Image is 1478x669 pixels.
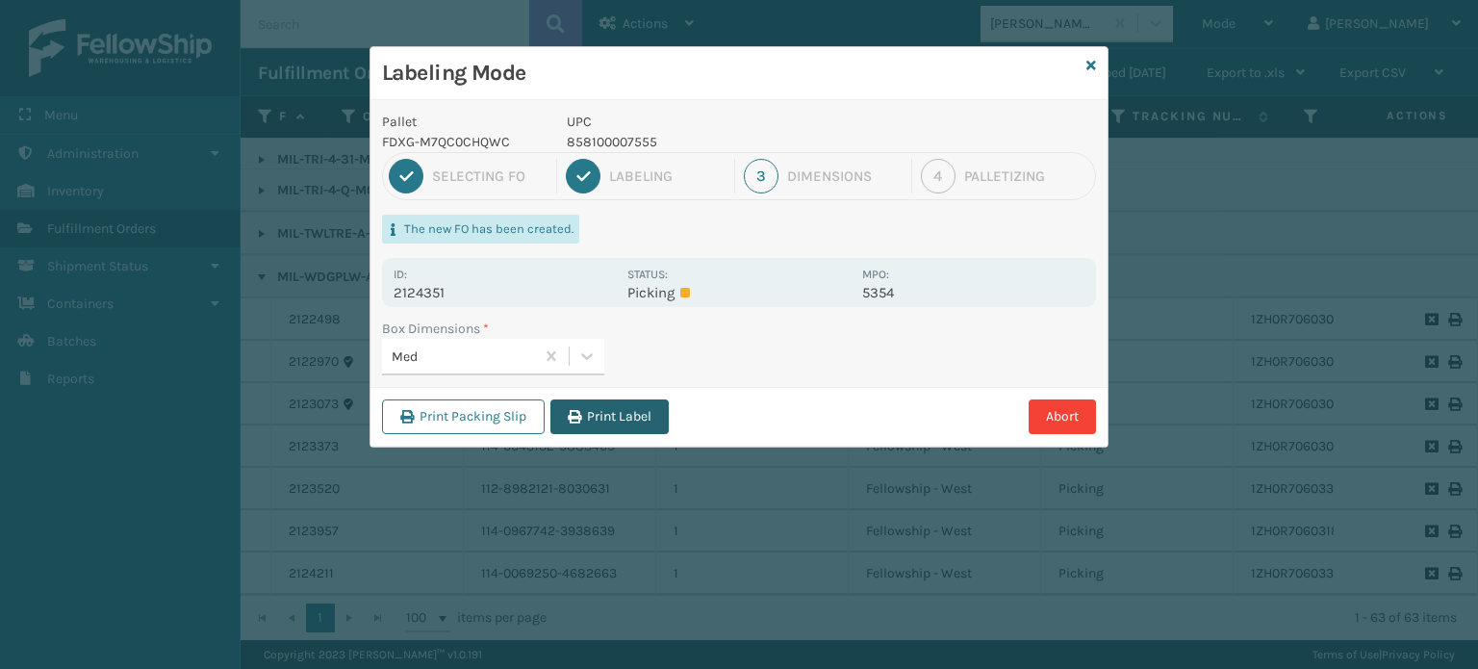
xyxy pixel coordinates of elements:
[394,268,407,281] label: Id:
[1029,399,1096,434] button: Abort
[609,167,725,185] div: Labeling
[787,167,903,185] div: Dimensions
[382,319,489,339] label: Box Dimensions
[392,347,536,367] div: Med
[862,284,1084,301] p: 5354
[566,159,600,193] div: 2
[627,268,668,281] label: Status:
[382,112,544,132] p: Pallet
[921,159,956,193] div: 4
[627,284,850,301] p: Picking
[382,399,545,434] button: Print Packing Slip
[382,132,544,152] p: FDXG-M7QC0CHQWC
[432,167,548,185] div: Selecting FO
[382,59,1079,88] h3: Labeling Mode
[550,399,669,434] button: Print Label
[964,167,1089,185] div: Palletizing
[862,268,889,281] label: MPO:
[567,132,851,152] p: 858100007555
[394,284,616,301] p: 2124351
[389,159,423,193] div: 1
[744,159,778,193] div: 3
[567,112,851,132] p: UPC
[404,220,573,238] p: The new FO has been created.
